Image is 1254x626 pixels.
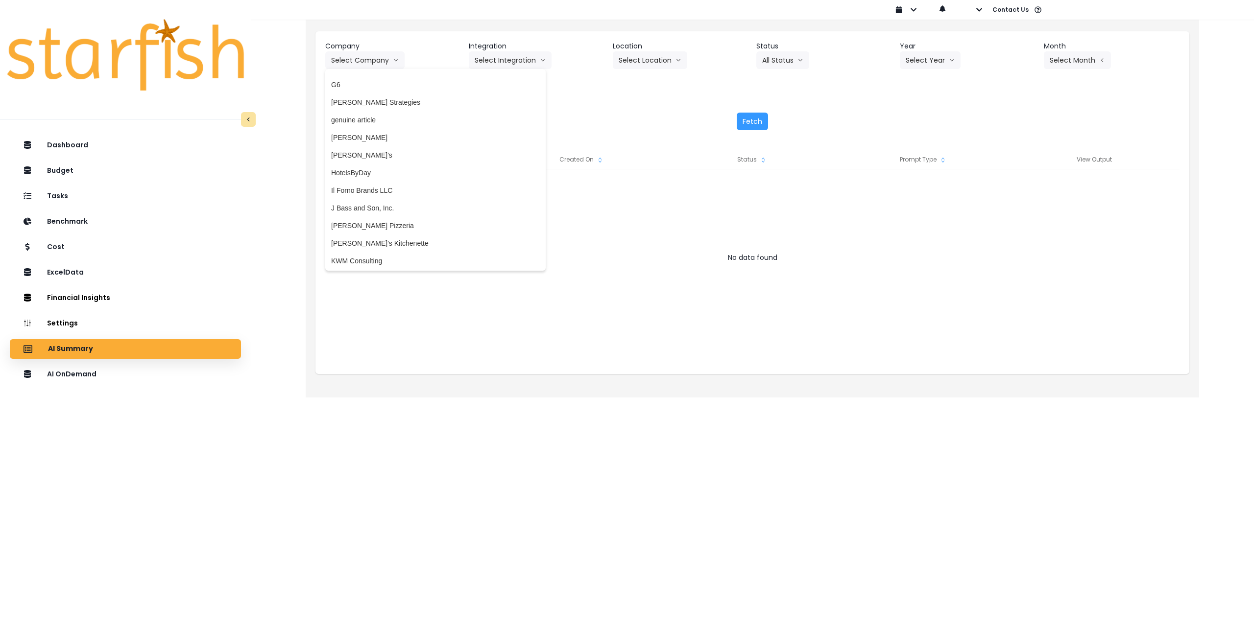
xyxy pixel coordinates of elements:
[1044,51,1111,69] button: Select Montharrow left line
[596,156,604,164] svg: sort
[47,166,73,175] p: Budget
[331,256,540,266] span: KWM Consulting
[949,55,955,65] svg: arrow down line
[900,41,1036,51] header: Year
[325,51,405,69] button: Select Companyarrow down line
[613,51,687,69] button: Select Locationarrow down line
[900,51,961,69] button: Select Yeararrow down line
[325,248,1180,267] div: No data found
[331,238,540,248] span: [PERSON_NAME]'s Kitchenette
[10,136,241,155] button: Dashboard
[496,150,667,169] div: Created On
[1099,55,1105,65] svg: arrow left line
[331,168,540,178] span: HotelsByDay
[331,221,540,231] span: [PERSON_NAME] Pizzeria
[47,141,88,149] p: Dashboard
[756,51,809,69] button: All Statusarrow down line
[48,345,93,353] p: AI Summary
[540,55,546,65] svg: arrow down line
[1009,150,1180,169] div: View Output
[47,243,65,251] p: Cost
[737,113,768,130] button: Fetch
[331,115,540,125] span: genuine article
[47,217,88,226] p: Benchmark
[10,263,241,282] button: ExcelData
[675,55,681,65] svg: arrow down line
[331,150,540,160] span: [PERSON_NAME]'s
[838,150,1009,169] div: Prompt Type
[1044,41,1180,51] header: Month
[47,192,68,200] p: Tasks
[331,80,540,90] span: G6
[756,41,892,51] header: Status
[10,186,241,206] button: Tasks
[10,212,241,232] button: Benchmark
[10,161,241,181] button: Budget
[469,51,552,69] button: Select Integrationarrow down line
[10,237,241,257] button: Cost
[667,150,838,169] div: Status
[10,288,241,308] button: Financial Insights
[759,156,767,164] svg: sort
[331,185,540,195] span: Il Forno Brands LLC
[325,69,546,271] ul: Select Companyarrow down line
[331,203,540,213] span: J Bass and Son, Inc.
[47,370,96,378] p: AI OnDemand
[797,55,803,65] svg: arrow down line
[469,41,604,51] header: Integration
[325,41,461,51] header: Company
[47,268,84,277] p: ExcelData
[331,133,540,142] span: [PERSON_NAME]
[613,41,748,51] header: Location
[10,365,241,384] button: AI OnDemand
[331,97,540,107] span: [PERSON_NAME] Strategies
[939,156,947,164] svg: sort
[10,314,241,333] button: Settings
[393,55,399,65] svg: arrow down line
[10,339,241,359] button: AI Summary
